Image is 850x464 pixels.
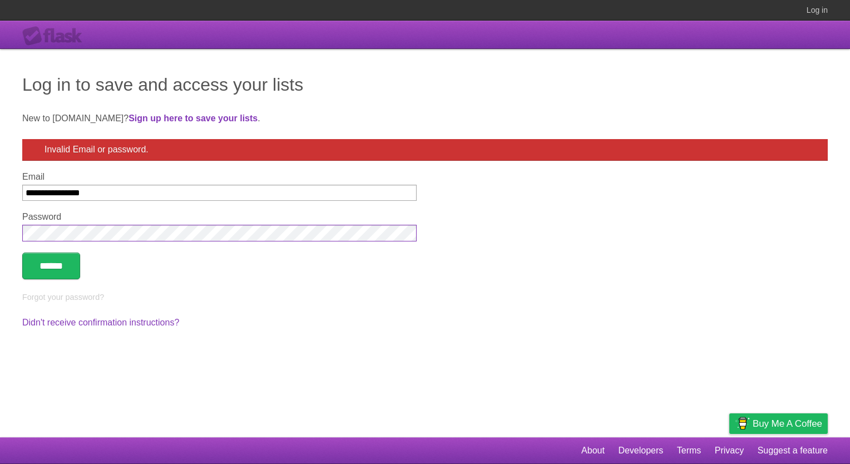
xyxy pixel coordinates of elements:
a: About [581,440,605,461]
a: Terms [677,440,701,461]
div: Flask [22,26,89,46]
label: Email [22,172,417,182]
a: Forgot your password? [22,293,104,302]
a: Buy me a coffee [729,413,828,434]
a: Developers [618,440,663,461]
a: Suggest a feature [758,440,828,461]
a: Didn't receive confirmation instructions? [22,318,179,327]
a: Sign up here to save your lists [129,113,258,123]
div: Invalid Email or password. [22,139,828,161]
a: Privacy [715,440,744,461]
span: Buy me a coffee [753,414,822,433]
p: New to [DOMAIN_NAME]? . [22,112,828,125]
label: Password [22,212,417,222]
h1: Log in to save and access your lists [22,71,828,98]
img: Buy me a coffee [735,414,750,433]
